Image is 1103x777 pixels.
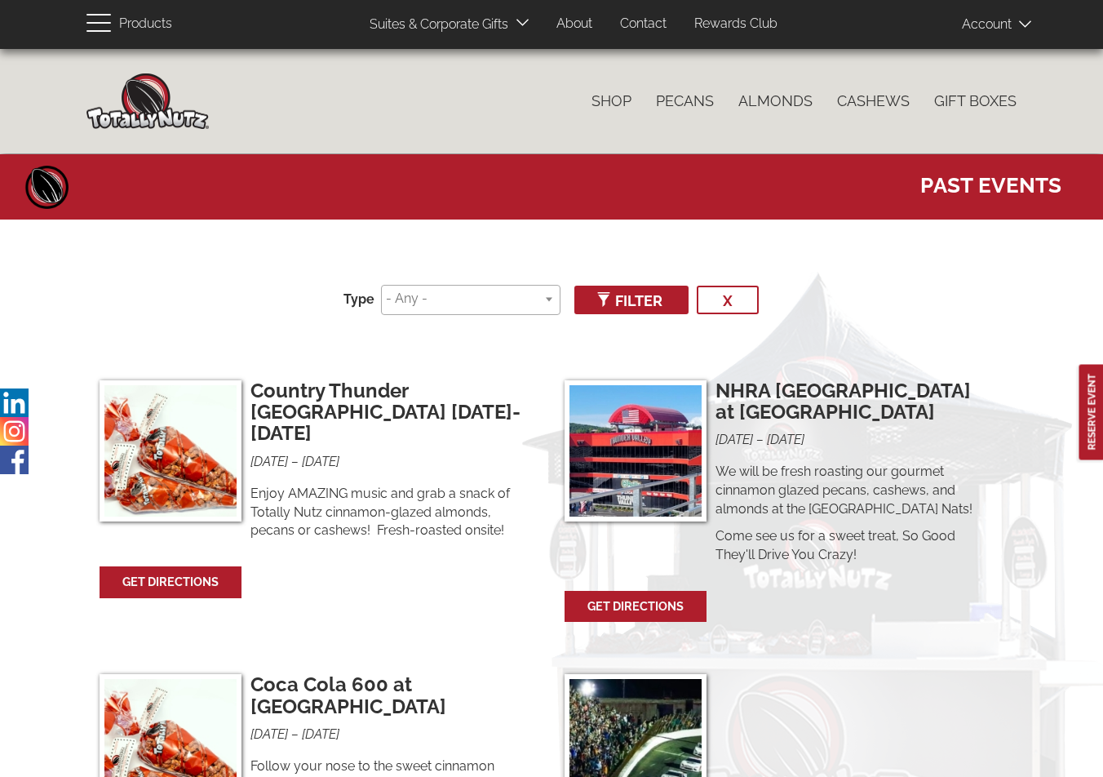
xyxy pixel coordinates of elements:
[644,84,726,118] a: Pecans
[726,84,825,118] a: Almonds
[100,380,529,541] a: Country Thunder [GEOGRAPHIC_DATA] [DATE]-[DATE] [DATE] – [DATE] Enjoy AMAZING music and grab a sn...
[682,8,790,40] a: Rewards Club
[922,84,1029,118] a: Gift Boxes
[250,454,288,469] time: [DATE]
[101,568,240,597] a: Get Directions
[825,84,922,118] a: Cashews
[250,726,288,742] time: [DATE]
[357,9,513,41] a: Suites & Corporate Gifts
[86,73,209,129] img: Home
[291,454,299,469] span: –
[920,165,1061,200] span: Past Events
[566,593,705,621] a: Get Directions
[756,432,764,447] span: –
[767,432,804,447] time: [DATE]
[302,726,339,742] time: [DATE]
[715,464,972,517] span: We will be fresh roasting our gourmet cinnamon glazed pecans, cashews, and almonds at the [GEOGRA...
[119,12,172,36] span: Products
[697,286,759,314] button: x
[302,454,339,469] time: [DATE]
[544,8,605,40] a: About
[715,380,990,424] h3: NHRA [GEOGRAPHIC_DATA] at [GEOGRAPHIC_DATA]
[343,291,374,309] label: Type
[250,380,525,445] h3: Country Thunder [GEOGRAPHIC_DATA] [DATE]-[DATE]
[565,380,994,565] a: NHRA [GEOGRAPHIC_DATA] at [GEOGRAPHIC_DATA] [DATE] – [DATE] We will be fresh roasting our gourmet...
[386,290,550,309] input: - Any -
[608,8,679,40] a: Contact
[574,286,689,314] button: Filter
[715,432,753,447] time: [DATE]
[291,726,299,742] span: –
[250,485,525,541] p: Enjoy AMAZING music and grab a snack of Totally Nutz cinnamon-glazed almonds, pecans or cashews! ...
[23,162,72,211] a: Home
[579,84,644,118] a: Shop
[715,528,955,562] span: Come see us for a sweet treat, So Good They'll Drive You Crazy!
[250,674,525,717] h3: Coca Cola 600 at [GEOGRAPHIC_DATA]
